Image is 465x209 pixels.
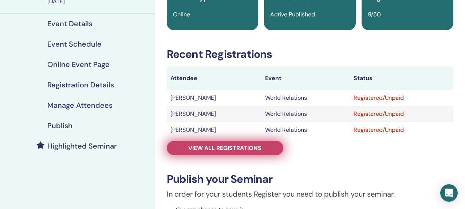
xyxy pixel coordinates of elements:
span: View all registrations [188,144,261,152]
th: Event [261,67,350,90]
h4: Publish [47,121,72,130]
h4: Registration Details [47,80,114,89]
div: Registered/Unpaid [354,126,450,134]
span: Active Published [270,11,315,18]
p: In order for your students Register you need to publish your seminar. [167,189,453,200]
a: View all registrations [167,141,283,155]
h3: Publish your Seminar [167,173,453,186]
td: [PERSON_NAME] [167,122,262,138]
td: [PERSON_NAME] [167,106,262,122]
td: World Relations [261,106,350,122]
th: Attendee [167,67,262,90]
div: Open Intercom Messenger [440,184,458,202]
td: World Relations [261,122,350,138]
h4: Online Event Page [47,60,110,69]
td: [PERSON_NAME] [167,90,262,106]
td: World Relations [261,90,350,106]
div: Registered/Unpaid [354,94,450,102]
th: Status [350,67,453,90]
h4: Highlighted Seminar [47,142,117,150]
h4: Event Schedule [47,40,102,48]
h4: Manage Attendees [47,101,113,110]
h3: Recent Registrations [167,48,453,61]
span: Online [173,11,190,18]
span: 9/50 [368,11,381,18]
h4: Event Details [47,19,92,28]
div: Registered/Unpaid [354,110,450,118]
